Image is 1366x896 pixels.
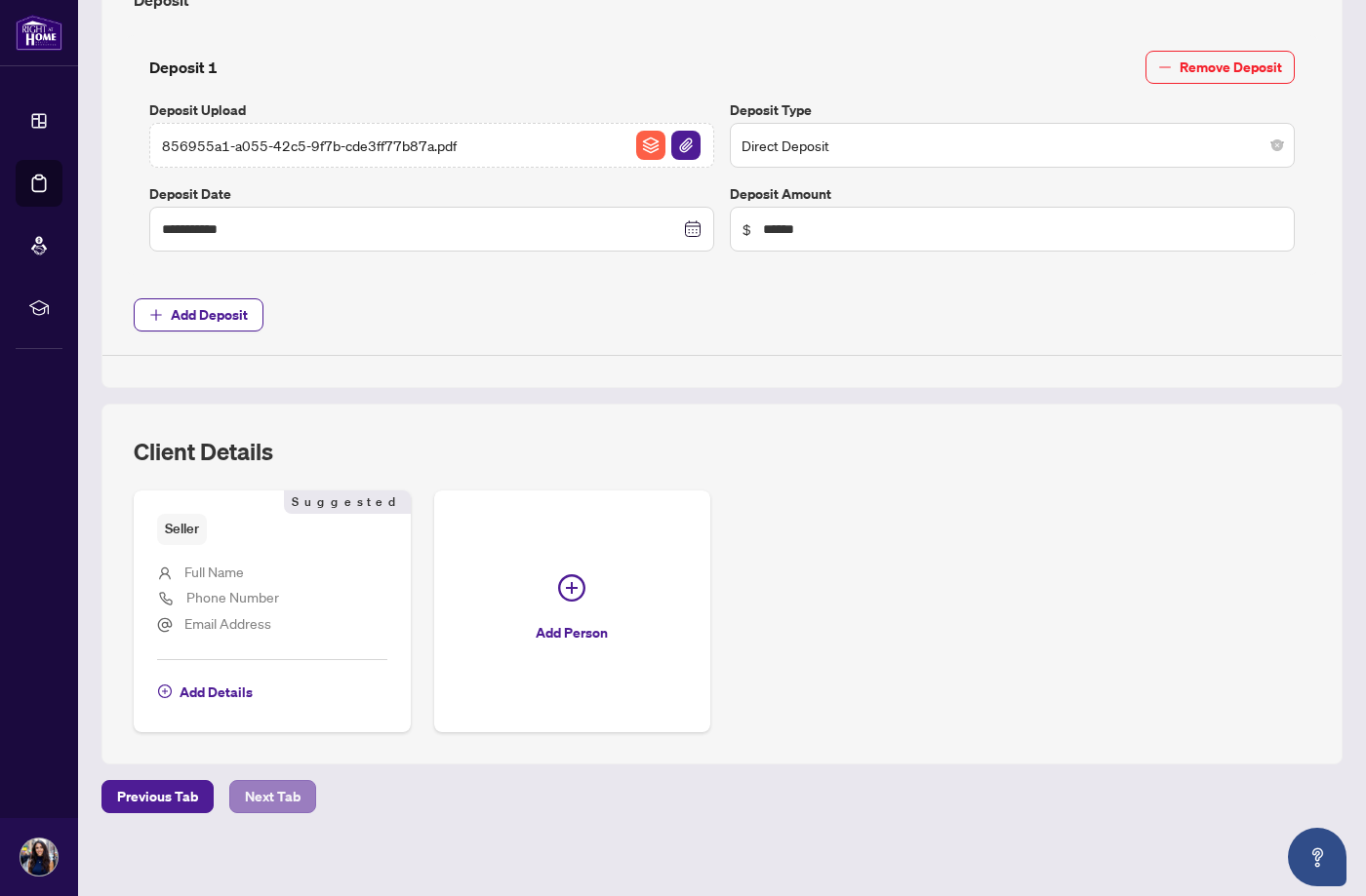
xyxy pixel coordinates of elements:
span: Direct Deposit [742,127,1283,164]
span: Email Address [184,614,271,632]
span: Add Person [536,617,608,648]
button: Add Details [157,676,254,709]
span: 856955a1-a055-42c5-9f7b-cde3ff77b87a.pdf [162,135,457,156]
span: Next Tab [245,781,301,812]
button: Remove Deposit [1145,51,1295,84]
span: Suggested [284,490,411,514]
img: Profile Icon [20,838,58,876]
img: logo [16,15,62,51]
span: Seller [157,514,207,544]
label: Deposit Upload [149,99,714,121]
span: Previous Tab [117,781,198,812]
span: plus [149,308,163,322]
label: Deposit Date [149,183,714,205]
span: Add Details [180,677,253,708]
img: File Attachement [671,131,701,160]
span: minus [1158,60,1172,74]
span: Remove Deposit [1180,52,1282,83]
label: Deposit Type [730,99,1295,121]
span: close-circle [1271,139,1283,151]
button: Open asap [1288,828,1346,886]
span: Full Name [184,563,244,580]
span: Phone Number [186,588,279,605]
button: Next Tab [229,780,316,813]
button: File Archive [635,130,666,161]
span: plus-circle [558,574,585,602]
h4: Deposit 1 [149,56,218,79]
button: Previous Tab [101,780,214,813]
img: File Archive [636,131,665,160]
span: Add Deposit [171,299,248,331]
label: Deposit Amount [730,183,1295,205]
button: Add Person [434,490,711,731]
span: plus-circle [158,684,172,698]
h2: Client Details [134,436,273,467]
button: Add Deposit [134,298,263,331]
span: $ [743,218,751,240]
span: 856955a1-a055-42c5-9f7b-cde3ff77b87a.pdfFile ArchiveFile Attachement [149,123,714,168]
button: File Attachement [670,130,702,161]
